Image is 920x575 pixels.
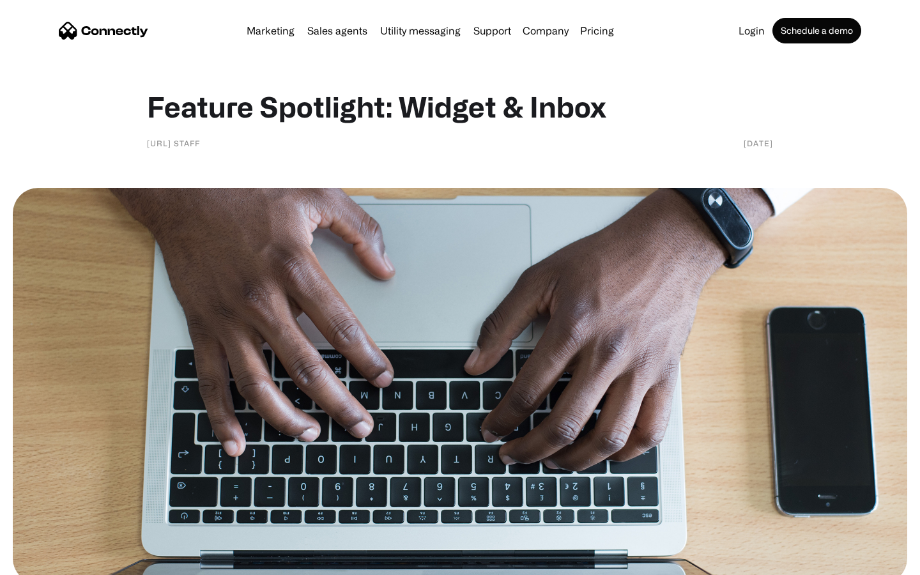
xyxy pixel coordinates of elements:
h1: Feature Spotlight: Widget & Inbox [147,89,773,124]
a: Sales agents [302,26,372,36]
div: [DATE] [744,137,773,149]
div: [URL] staff [147,137,200,149]
div: Company [523,22,569,40]
ul: Language list [26,553,77,571]
a: Login [733,26,770,36]
a: Support [468,26,516,36]
a: Schedule a demo [772,18,861,43]
a: Marketing [241,26,300,36]
a: Pricing [575,26,619,36]
a: Utility messaging [375,26,466,36]
aside: Language selected: English [13,553,77,571]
